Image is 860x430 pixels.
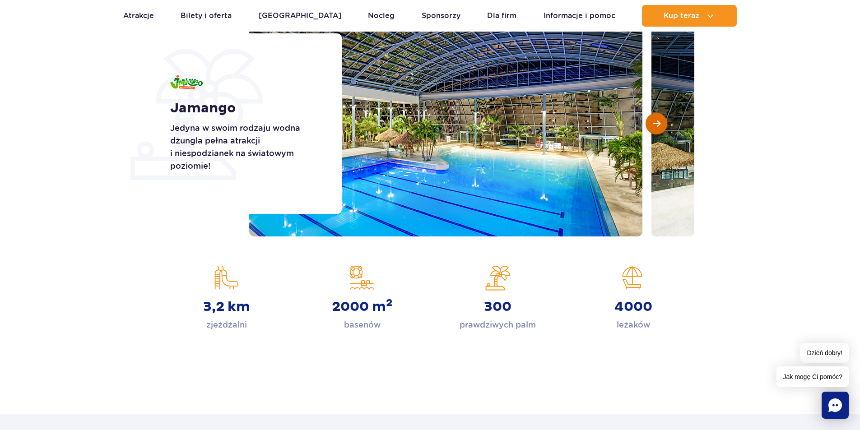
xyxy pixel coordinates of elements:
a: Nocleg [368,5,395,27]
p: Jedyna w swoim rodzaju wodna dżungla pełna atrakcji i niespodzianek na światowym poziomie! [170,122,321,172]
span: Kup teraz [664,12,699,20]
p: prawdziwych palm [460,319,536,331]
strong: 4000 [614,299,652,315]
sup: 2 [386,296,393,309]
a: Dla firm [487,5,516,27]
a: Informacje i pomoc [544,5,615,27]
p: leżaków [617,319,650,331]
strong: 300 [484,299,511,315]
button: Następny slajd [646,113,667,134]
span: Jak mogę Ci pomóc? [776,366,849,387]
h1: Jamango [170,100,321,116]
a: Sponsorzy [422,5,460,27]
p: basenów [344,319,381,331]
a: Atrakcje [123,5,154,27]
strong: 3,2 km [203,299,250,315]
div: Chat [822,392,849,419]
p: zjeżdżalni [206,319,247,331]
a: [GEOGRAPHIC_DATA] [259,5,341,27]
a: Bilety i oferta [181,5,232,27]
strong: 2000 m [332,299,393,315]
img: Jamango [170,75,203,89]
button: Kup teraz [642,5,737,27]
span: Dzień dobry! [800,343,849,363]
